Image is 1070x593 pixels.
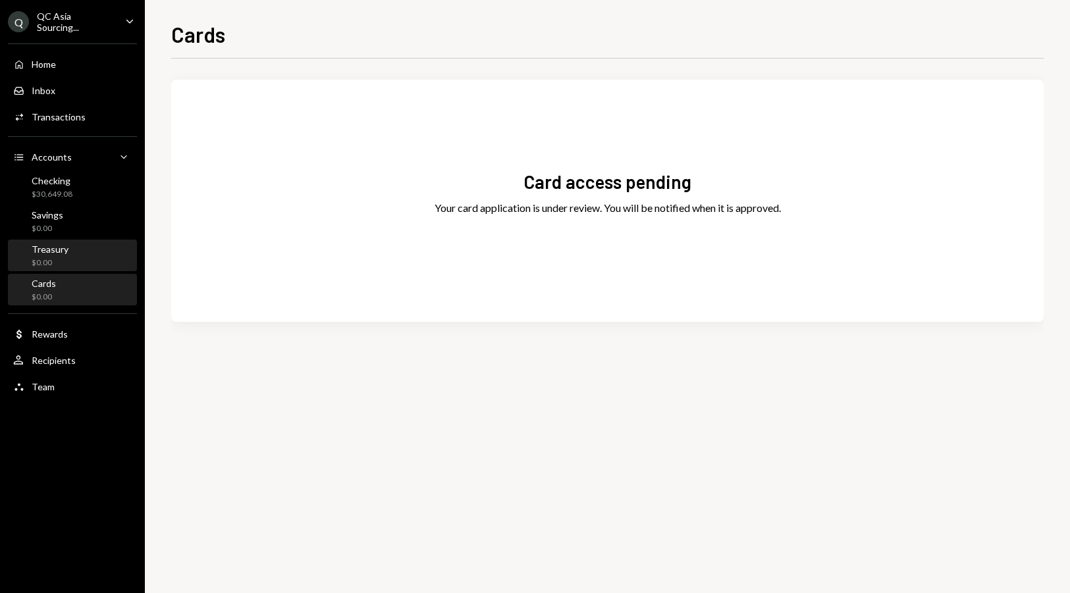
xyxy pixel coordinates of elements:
a: Recipients [8,348,137,372]
a: Rewards [8,322,137,346]
div: Accounts [32,151,72,163]
a: Inbox [8,78,137,102]
div: Team [32,381,55,392]
div: Q [8,11,29,32]
div: $0.00 [32,223,63,234]
h1: Cards [171,21,225,47]
a: Checking$30,649.08 [8,171,137,203]
a: Savings$0.00 [8,205,137,237]
a: Cards$0.00 [8,274,137,305]
a: Home [8,52,137,76]
div: $0.00 [32,292,56,303]
div: Your card application is under review. You will be notified when it is approved. [435,200,781,216]
div: Card access pending [523,169,691,195]
div: QC Asia Sourcing... [37,11,115,33]
div: Savings [32,209,63,220]
div: Inbox [32,85,55,96]
div: Rewards [32,328,68,340]
div: Cards [32,278,56,289]
div: Home [32,59,56,70]
div: Checking [32,175,72,186]
div: Treasury [32,244,68,255]
a: Team [8,374,137,398]
a: Treasury$0.00 [8,240,137,271]
div: Recipients [32,355,76,366]
a: Accounts [8,145,137,168]
div: $0.00 [32,257,68,269]
div: $30,649.08 [32,189,72,200]
a: Transactions [8,105,137,128]
div: Transactions [32,111,86,122]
